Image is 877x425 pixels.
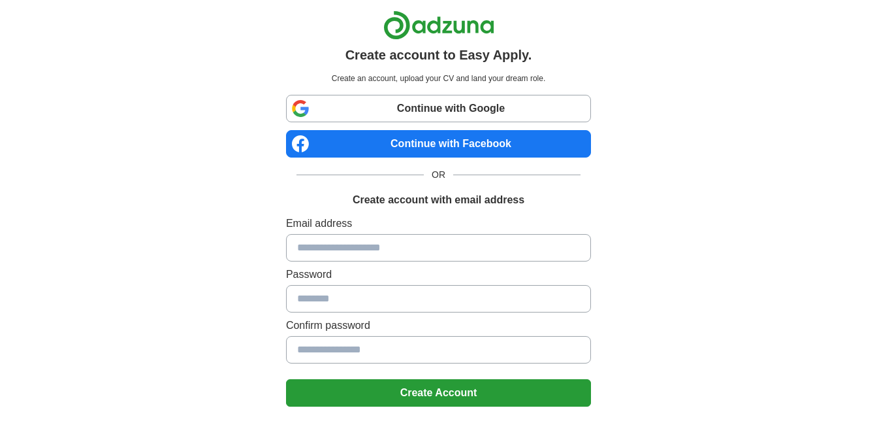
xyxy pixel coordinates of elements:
label: Confirm password [286,318,591,333]
button: Create Account [286,379,591,407]
label: Email address [286,216,591,231]
p: Create an account, upload your CV and land your dream role. [289,73,588,84]
label: Password [286,267,591,282]
h1: Create account to Easy Apply. [345,45,532,65]
span: OR [424,168,453,182]
img: Adzuna logo [383,10,494,40]
a: Continue with Facebook [286,130,591,158]
h1: Create account with email address [353,192,524,208]
a: Continue with Google [286,95,591,122]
